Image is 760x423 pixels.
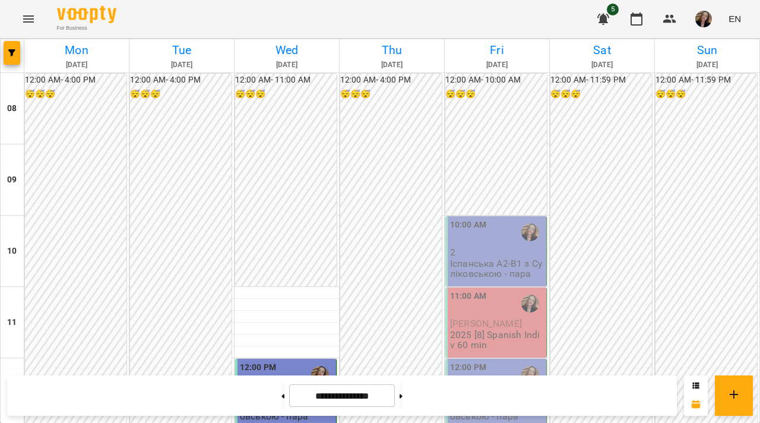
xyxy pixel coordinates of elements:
[7,102,17,115] h6: 08
[521,366,539,384] img: Суліковська Катерина Петрівна (і)
[450,219,486,232] label: 10:00 AM
[521,223,539,241] img: Суліковська Катерина Петрівна (і)
[236,59,337,71] h6: [DATE]
[131,41,232,59] h6: Tue
[450,361,486,374] label: 12:00 PM
[657,41,758,59] h6: Sun
[450,330,544,351] p: 2025 [8] Spanish Indiv 60 min
[450,290,486,303] label: 11:00 AM
[341,41,442,59] h6: Thu
[25,74,126,87] h6: 12:00 AM - 4:00 PM
[7,316,17,329] h6: 11
[57,24,116,32] span: For Business
[729,12,741,25] span: EN
[445,88,547,101] h6: 😴😴😴
[450,247,544,257] p: 2
[26,59,127,71] h6: [DATE]
[550,74,652,87] h6: 12:00 AM - 11:59 PM
[26,41,127,59] h6: Mon
[240,361,276,374] label: 12:00 PM
[657,59,758,71] h6: [DATE]
[724,8,746,30] button: EN
[550,88,652,101] h6: 😴😴😴
[25,88,126,101] h6: 😴😴😴
[552,41,653,59] h6: Sat
[695,11,712,27] img: 8f47c4fb47dca3af39e09fc286247f79.jpg
[655,74,757,87] h6: 12:00 AM - 11:59 PM
[131,59,232,71] h6: [DATE]
[445,74,547,87] h6: 12:00 AM - 10:00 AM
[607,4,619,15] span: 5
[130,74,232,87] h6: 12:00 AM - 4:00 PM
[235,74,337,87] h6: 12:00 AM - 11:00 AM
[552,59,653,71] h6: [DATE]
[311,366,329,384] img: Суліковська Катерина Петрівна (і)
[340,88,442,101] h6: 😴😴😴
[521,295,539,312] img: Суліковська Катерина Петрівна (і)
[236,41,337,59] h6: Wed
[450,318,522,329] span: [PERSON_NAME]
[7,245,17,258] h6: 10
[130,88,232,101] h6: 😴😴😴
[340,74,442,87] h6: 12:00 AM - 4:00 PM
[57,6,116,23] img: Voopty Logo
[341,59,442,71] h6: [DATE]
[446,41,547,59] h6: Fri
[14,5,43,33] button: Menu
[450,258,544,279] p: Іспанська А2-В1 з Суліковською - пара
[7,173,17,187] h6: 09
[235,88,337,101] h6: 😴😴😴
[655,88,757,101] h6: 😴😴😴
[446,59,547,71] h6: [DATE]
